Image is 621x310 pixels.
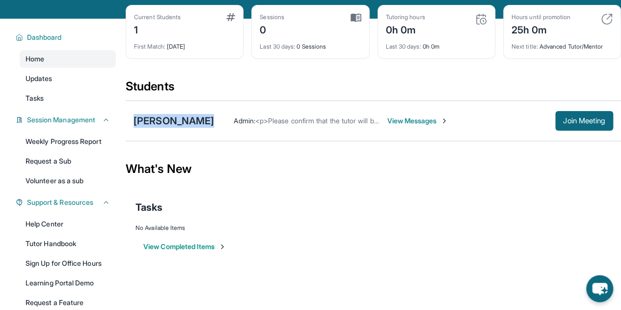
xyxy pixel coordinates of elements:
[134,43,165,50] span: First Match :
[20,70,116,87] a: Updates
[512,13,570,21] div: Hours until promotion
[260,43,295,50] span: Last 30 days :
[126,79,621,100] div: Students
[234,116,255,125] span: Admin :
[512,43,538,50] span: Next title :
[26,74,53,84] span: Updates
[20,50,116,68] a: Home
[134,13,181,21] div: Current Students
[23,115,110,125] button: Session Management
[27,32,62,42] span: Dashboard
[475,13,487,25] img: card
[23,197,110,207] button: Support & Resources
[260,37,361,51] div: 0 Sessions
[20,235,116,253] a: Tutor Handbook
[386,21,425,37] div: 0h 0m
[134,37,235,51] div: [DATE]
[586,275,613,302] button: chat-button
[351,13,361,22] img: card
[260,21,284,37] div: 0
[555,111,613,131] button: Join Meeting
[20,89,116,107] a: Tasks
[20,172,116,190] a: Volunteer as a sub
[386,13,425,21] div: Tutoring hours
[134,114,214,128] div: [PERSON_NAME]
[226,13,235,21] img: card
[20,215,116,233] a: Help Center
[27,197,93,207] span: Support & Resources
[440,117,448,125] img: Chevron-Right
[20,254,116,272] a: Sign Up for Office Hours
[26,93,44,103] span: Tasks
[135,200,162,214] span: Tasks
[26,54,44,64] span: Home
[20,152,116,170] a: Request a Sub
[386,37,487,51] div: 0h 0m
[601,13,613,25] img: card
[260,13,284,21] div: Sessions
[512,37,613,51] div: Advanced Tutor/Mentor
[23,32,110,42] button: Dashboard
[387,116,448,126] span: View Messages
[563,118,605,124] span: Join Meeting
[20,133,116,150] a: Weekly Progress Report
[135,224,611,232] div: No Available Items
[143,242,226,252] button: View Completed Items
[27,115,95,125] span: Session Management
[126,147,621,191] div: What's New
[134,21,181,37] div: 1
[512,21,570,37] div: 25h 0m
[20,274,116,292] a: Learning Portal Demo
[386,43,421,50] span: Last 30 days :
[255,116,610,125] span: <p>Please confirm that the tutor will be able to attend your first assigned meeting time before j...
